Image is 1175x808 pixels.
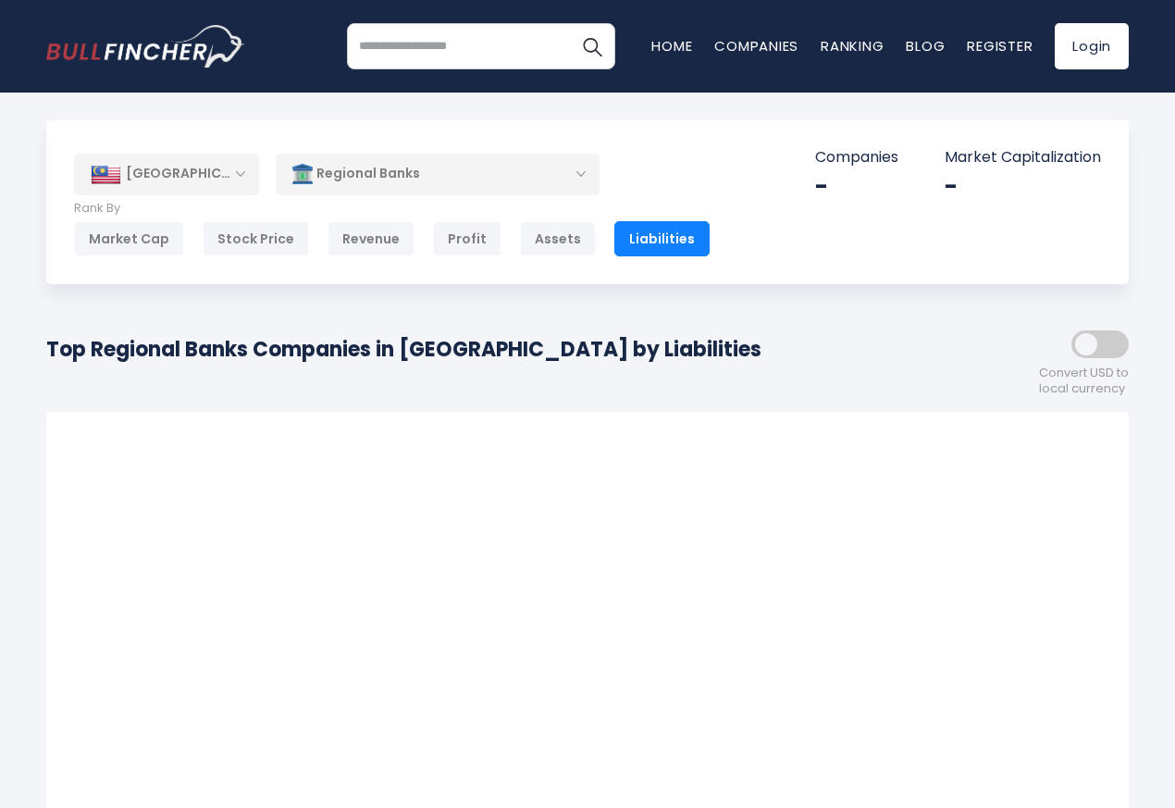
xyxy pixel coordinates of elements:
[1039,366,1129,397] span: Convert USD to local currency
[276,153,600,195] div: Regional Banks
[815,148,898,168] p: Companies
[74,221,184,256] div: Market Cap
[46,334,761,365] h1: Top Regional Banks Companies in [GEOGRAPHIC_DATA] by Liabilities
[651,36,692,56] a: Home
[328,221,414,256] div: Revenue
[203,221,309,256] div: Stock Price
[74,154,259,194] div: [GEOGRAPHIC_DATA]
[906,36,945,56] a: Blog
[74,201,710,217] p: Rank By
[614,221,710,256] div: Liabilities
[821,36,884,56] a: Ranking
[945,172,1101,201] div: -
[714,36,798,56] a: Companies
[569,23,615,69] button: Search
[967,36,1033,56] a: Register
[815,172,898,201] div: -
[46,25,245,68] img: bullfincher logo
[46,25,245,68] a: Go to homepage
[433,221,501,256] div: Profit
[1055,23,1129,69] a: Login
[520,221,596,256] div: Assets
[945,148,1101,168] p: Market Capitalization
